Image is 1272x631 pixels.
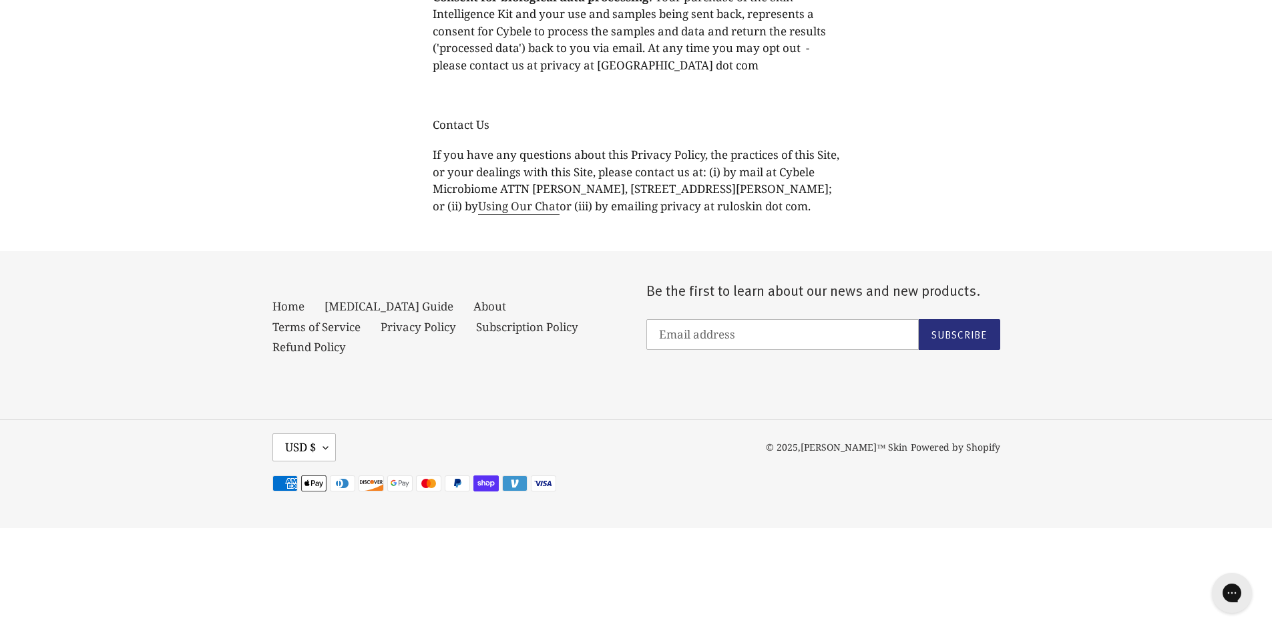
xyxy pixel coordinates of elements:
a: About [473,298,506,314]
a: Refund Policy [272,339,346,355]
p: Contact Us [433,116,840,134]
a: [PERSON_NAME]™ Skin [801,441,908,453]
small: © 2025, [766,441,908,453]
input: Email address [646,319,919,350]
a: Subscription Policy [476,319,578,335]
a: Home [272,298,304,314]
p: Be the first to learn about our news and new products. [646,281,1000,298]
a: [MEDICAL_DATA] Guide [325,298,453,314]
button: USD $ [272,433,336,461]
a: Using Our Chat [478,198,560,215]
a: Powered by Shopify [911,441,1000,453]
iframe: Gorgias live chat messenger [1205,568,1259,618]
button: Subscribe [919,319,1000,350]
a: Terms of Service [272,319,361,335]
p: If you have any questions about this Privacy Policy, the practices of this Site, or your dealings... [433,146,840,214]
span: Subscribe [931,327,988,341]
a: Privacy Policy [381,319,456,335]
